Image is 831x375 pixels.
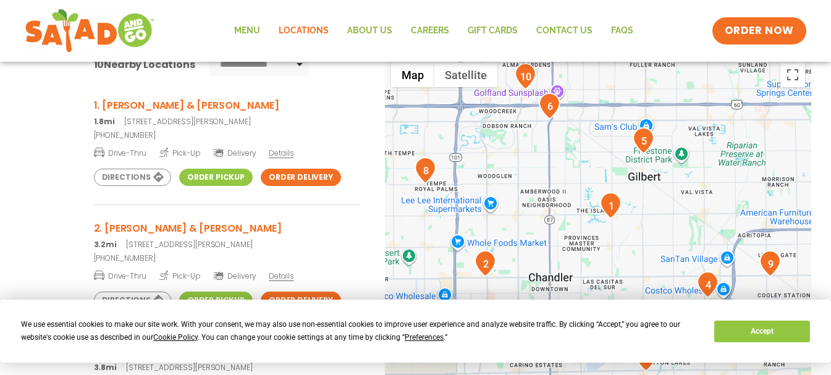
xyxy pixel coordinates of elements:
p: [STREET_ADDRESS][PERSON_NAME] [94,239,360,250]
strong: 1.8mi [94,116,115,127]
div: 8 [415,157,436,183]
a: GIFT CARDS [458,17,527,45]
a: Directions [94,292,171,309]
a: [PHONE_NUMBER] [94,130,360,141]
a: [PHONE_NUMBER] [94,253,360,264]
div: 2 [475,250,496,277]
div: 10 [515,63,536,90]
span: Cookie Policy [153,333,198,342]
span: Pick-Up [159,269,201,282]
a: Drive-Thru Pick-Up Delivery Details [94,143,360,159]
span: Details [269,271,293,281]
img: new-SAG-logo-768×292 [25,6,155,56]
button: Show satellite imagery [434,62,497,87]
a: Directions [94,169,171,186]
a: 2. [PERSON_NAME] & [PERSON_NAME] 3.2mi[STREET_ADDRESS][PERSON_NAME] [94,221,360,250]
div: Nearby Locations [94,57,195,72]
span: ORDER NOW [725,23,794,38]
span: Details [269,148,293,158]
h3: 1. [PERSON_NAME] & [PERSON_NAME] [94,98,360,113]
div: 6 [539,93,560,119]
a: Order Pickup [179,292,253,309]
div: 4 [697,271,719,298]
span: Pick-Up [159,146,201,159]
a: 1. [PERSON_NAME] & [PERSON_NAME] 1.8mi[STREET_ADDRESS][PERSON_NAME] [94,98,360,127]
button: Toggle fullscreen view [780,62,805,87]
div: We use essential cookies to make our site work. With your consent, we may also use non-essential ... [21,318,699,344]
div: 5 [633,127,654,154]
div: 9 [759,250,781,277]
a: Contact Us [527,17,602,45]
strong: 3.2mi [94,239,117,250]
a: About Us [338,17,402,45]
h3: 2. [PERSON_NAME] & [PERSON_NAME] [94,221,360,236]
span: Preferences [405,333,444,342]
a: FAQs [602,17,643,45]
span: Drive-Thru [94,269,146,282]
button: Show street map [391,62,434,87]
button: Accept [714,321,809,342]
span: Drive-Thru [94,146,146,159]
strong: 3.8mi [94,362,117,373]
p: [STREET_ADDRESS][PERSON_NAME] [94,362,360,373]
span: Delivery [213,148,256,159]
a: Order Delivery [261,292,341,309]
span: Delivery [213,271,256,282]
span: 10 [94,57,104,72]
a: Careers [402,17,458,45]
p: [STREET_ADDRESS][PERSON_NAME] [94,116,360,127]
a: Drive-Thru Pick-Up Delivery Details [94,266,360,282]
a: Locations [269,17,338,45]
a: Menu [225,17,269,45]
div: 1 [600,192,622,219]
a: Order Pickup [179,169,253,186]
a: ORDER NOW [712,17,806,44]
nav: Menu [225,17,643,45]
a: Order Delivery [261,169,341,186]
